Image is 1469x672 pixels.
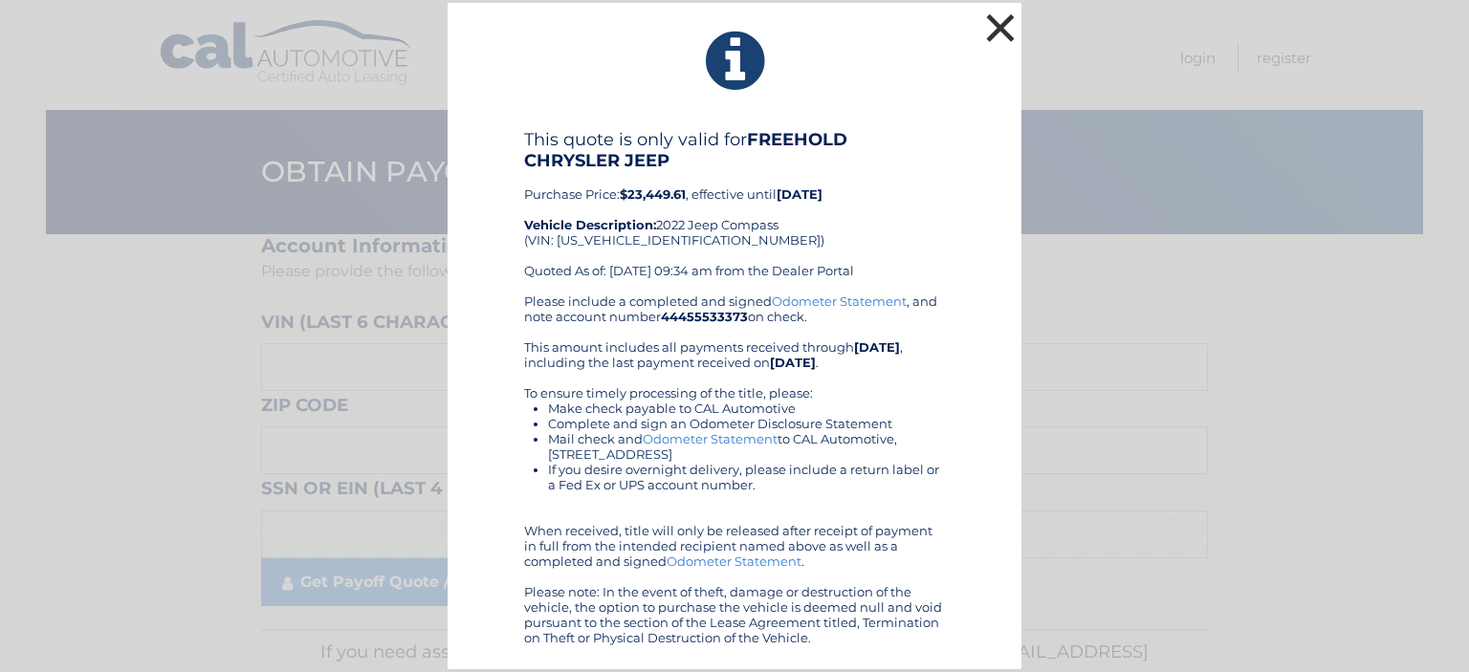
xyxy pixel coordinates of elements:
b: [DATE] [777,186,822,202]
h4: This quote is only valid for [524,129,945,171]
a: Odometer Statement [667,553,801,569]
a: Odometer Statement [772,293,907,309]
li: Mail check and to CAL Automotive, [STREET_ADDRESS] [548,431,945,462]
b: [DATE] [770,355,816,370]
li: Complete and sign an Odometer Disclosure Statement [548,416,945,431]
div: Purchase Price: , effective until 2022 Jeep Compass (VIN: [US_VEHICLE_IDENTIFICATION_NUMBER]) Quo... [524,129,945,293]
div: Please include a completed and signed , and note account number on check. This amount includes al... [524,293,945,645]
strong: Vehicle Description: [524,217,656,232]
b: $23,449.61 [620,186,686,202]
a: Odometer Statement [643,431,778,446]
li: Make check payable to CAL Automotive [548,401,945,416]
button: × [981,9,1020,47]
b: 44455533373 [661,309,748,324]
b: FREEHOLD CHRYSLER JEEP [524,129,847,171]
li: If you desire overnight delivery, please include a return label or a Fed Ex or UPS account number. [548,462,945,492]
b: [DATE] [854,339,900,355]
